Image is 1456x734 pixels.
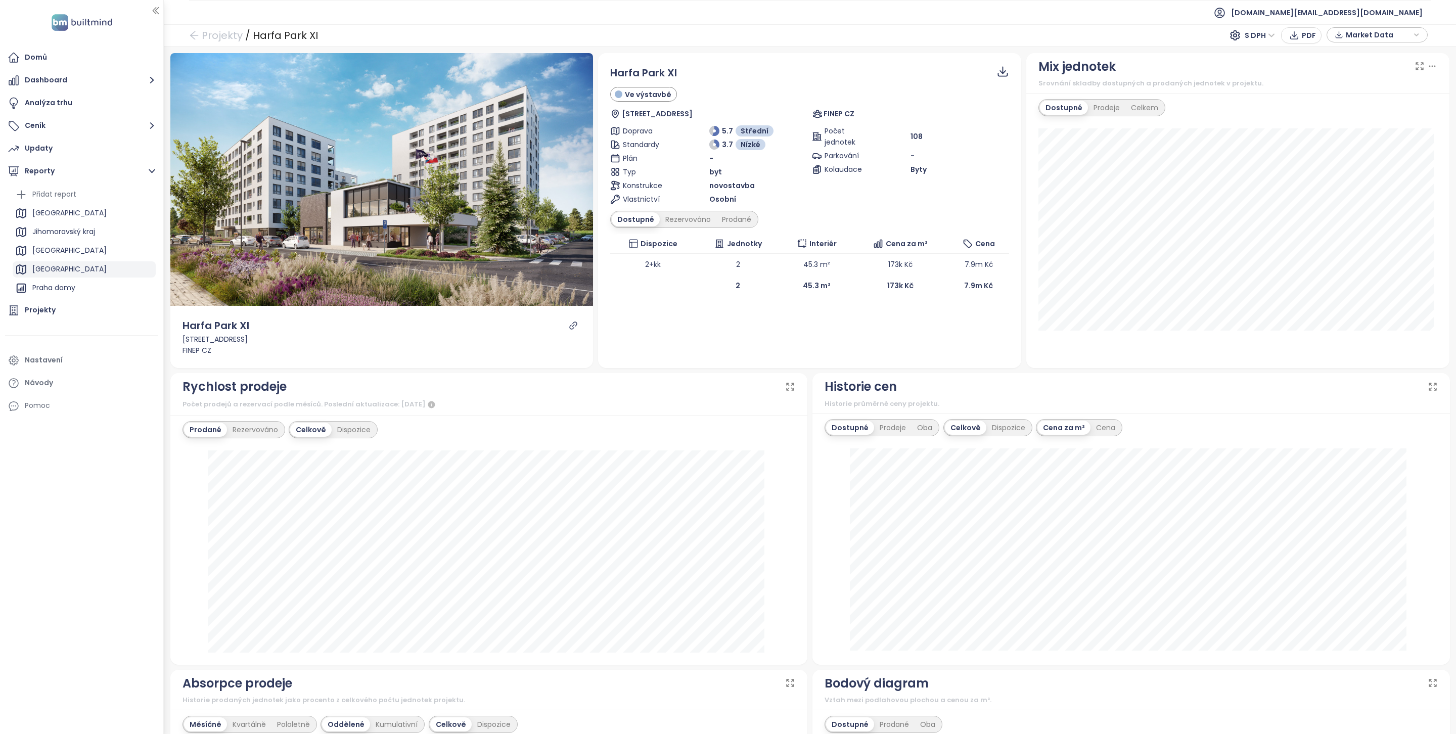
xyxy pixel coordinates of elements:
div: Cena za m² [1037,421,1090,435]
span: Konstrukce [623,180,672,191]
div: Pomoc [5,396,158,416]
div: Dostupné [826,717,874,731]
a: link [569,321,578,330]
div: Harfa Park XI [253,26,318,44]
button: Ceník [5,116,158,136]
span: Kolaudace [825,164,874,175]
div: Kvartálně [227,717,271,731]
b: 7.9m Kč [964,281,993,291]
div: Pomoc [25,399,50,412]
div: Mix jednotek [1038,57,1116,76]
span: - [911,151,915,161]
div: Oba [915,717,941,731]
div: Nastavení [25,354,63,366]
div: Updaty [25,142,53,155]
div: Dostupné [1040,101,1088,115]
div: [STREET_ADDRESS] [183,334,581,345]
span: PDF [1302,30,1316,41]
span: byt [709,166,722,177]
div: Praha domy [32,282,75,294]
div: Přidat report [32,188,76,201]
div: Prodané [716,212,757,226]
span: Jednotky [727,238,762,249]
div: [GEOGRAPHIC_DATA] [32,207,107,219]
span: Harfa Park XI [610,65,677,81]
button: Dashboard [5,70,158,90]
div: Rychlost prodeje [183,377,287,396]
div: FINEP CZ [183,345,581,356]
div: Prodané [874,717,915,731]
span: [DOMAIN_NAME][EMAIL_ADDRESS][DOMAIN_NAME] [1231,1,1423,25]
span: Market Data [1346,27,1411,42]
div: Praha domy [13,280,156,296]
div: / [245,26,250,44]
div: Celkově [430,717,472,731]
span: arrow-left [189,30,199,40]
div: Celkově [290,423,332,437]
div: Přidat report [13,187,156,203]
span: [STREET_ADDRESS] [622,108,693,119]
div: Bodový diagram [825,674,929,693]
div: Analýza trhu [25,97,72,109]
span: Plán [623,153,672,164]
div: [GEOGRAPHIC_DATA] [13,205,156,221]
div: Cena [1090,421,1121,435]
div: Prodeje [1088,101,1125,115]
div: Jihomoravský kraj [13,224,156,240]
td: 2+kk [610,254,696,275]
span: - [709,153,713,164]
div: Návody [25,377,53,389]
div: Projekty [25,304,56,316]
div: Historie prodaných jednotek jako procento z celkového počtu jednotek projektu. [183,695,796,705]
div: [GEOGRAPHIC_DATA] [13,261,156,278]
span: Osobní [709,194,736,205]
div: Domů [25,51,47,64]
span: Interiér [809,238,837,249]
span: novostavba [709,180,755,191]
span: Dispozice [641,238,677,249]
div: button [1332,27,1422,42]
div: Celkem [1125,101,1164,115]
span: 3.7 [722,139,733,150]
div: Vztah mezi podlahovou plochou a cenou za m². [825,695,1438,705]
div: Prodané [184,423,227,437]
span: 7.9m Kč [965,259,993,269]
span: Byty [911,164,927,175]
a: Návody [5,373,158,393]
div: Prodeje [874,421,912,435]
span: Cena [975,238,995,249]
div: Harfa Park XI [183,318,249,334]
img: logo [49,12,115,33]
div: Dispozice [472,717,516,731]
span: S DPH [1245,28,1275,43]
div: Dostupné [826,421,874,435]
div: Počet prodejů a rezervací podle měsíců. Poslední aktualizace: [DATE] [183,399,796,411]
span: 5.7 [722,125,733,136]
div: Pololetně [271,717,315,731]
a: Nastavení [5,350,158,371]
div: [GEOGRAPHIC_DATA] [13,243,156,259]
span: FINEP CZ [824,108,854,119]
div: [GEOGRAPHIC_DATA] [32,263,107,276]
a: Analýza trhu [5,93,158,113]
a: Domů [5,48,158,68]
a: Projekty [5,300,158,320]
a: Updaty [5,139,158,159]
span: Doprava [623,125,672,136]
div: Absorpce prodeje [183,674,292,693]
div: Historie průměrné ceny projektu. [825,399,1438,409]
div: Dispozice [986,421,1031,435]
span: Vlastnictví [623,194,672,205]
div: Jihomoravský kraj [32,225,95,238]
span: Ve výstavbě [625,89,671,100]
div: Rezervováno [227,423,284,437]
b: 45.3 m² [803,281,831,291]
div: Kumulativní [370,717,423,731]
div: Dispozice [332,423,376,437]
b: 2 [736,281,740,291]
